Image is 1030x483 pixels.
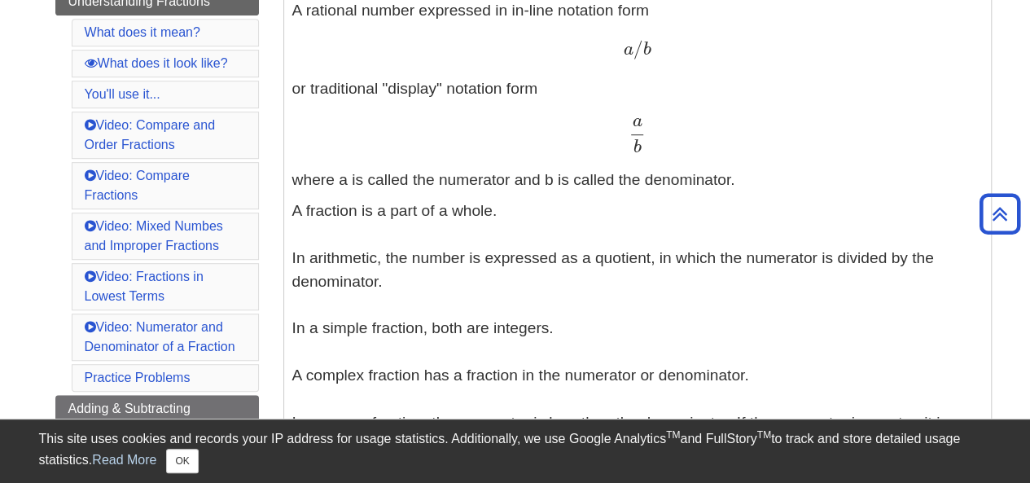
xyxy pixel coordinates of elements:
[55,395,259,442] a: Adding & Subtracting Fractions
[85,87,160,101] a: You'll use it...
[633,37,642,59] span: /
[85,320,235,353] a: Video: Numerator and Denominator of a Fraction
[85,56,228,70] a: What does it look like?
[166,449,198,473] button: Close
[39,429,992,473] div: This site uses cookies and records your IP address for usage statistics. Additionally, we use Goo...
[666,429,680,441] sup: TM
[85,169,190,202] a: Video: Compare Fractions
[85,118,215,151] a: Video: Compare and Order Fractions
[85,25,200,39] a: What does it mean?
[623,41,633,59] span: a
[633,138,642,156] span: b
[85,219,223,252] a: Video: Mixed Numbes and Improper Fractions
[92,453,156,467] a: Read More
[642,41,651,59] span: b
[974,203,1026,225] a: Back to Top
[85,371,191,384] a: Practice Problems
[633,112,642,130] span: a
[85,270,204,303] a: Video: Fractions in Lowest Terms
[757,429,771,441] sup: TM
